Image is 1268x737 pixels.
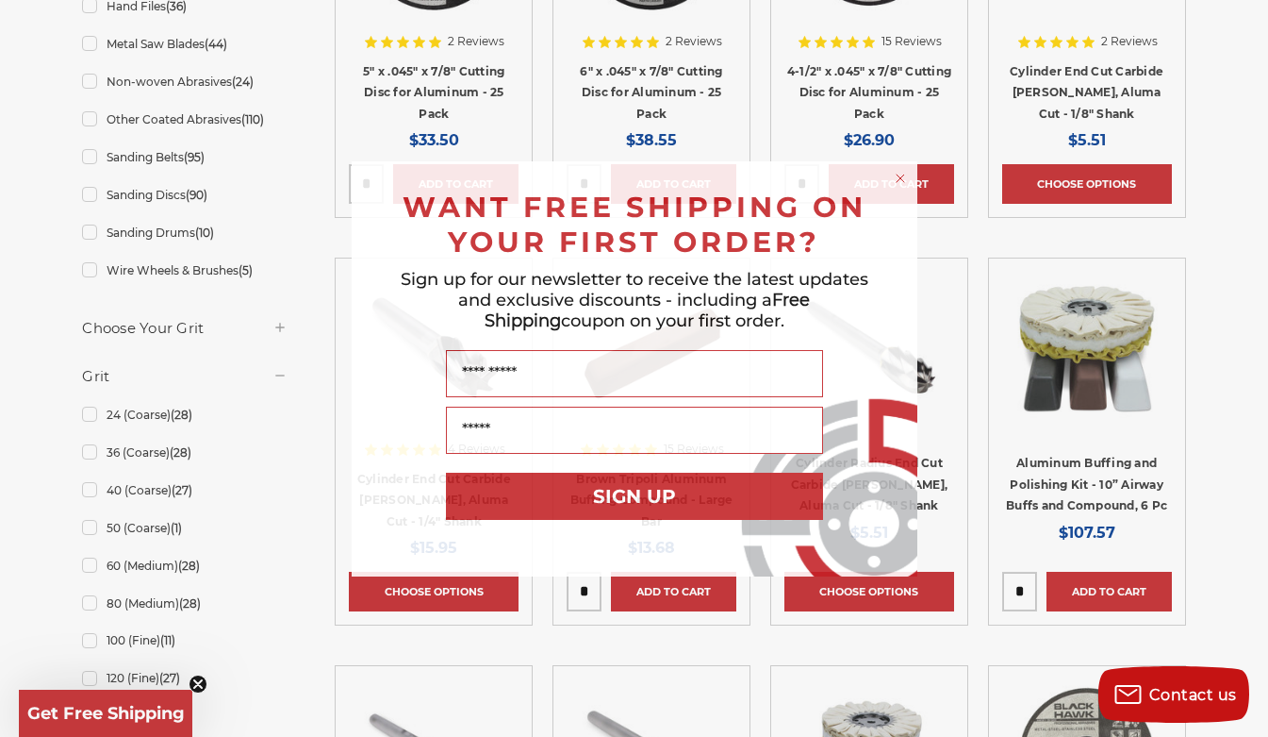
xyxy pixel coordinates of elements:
button: SIGN UP [446,473,823,520]
span: WANT FREE SHIPPING ON YOUR FIRST ORDER? [403,190,866,260]
button: Contact us [1098,666,1249,723]
span: Contact us [1149,686,1237,704]
span: Sign up for our newsletter to receive the latest updates and exclusive discounts - including a co... [401,269,868,331]
span: Free Shipping [485,290,811,331]
button: Close dialog [891,169,910,188]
